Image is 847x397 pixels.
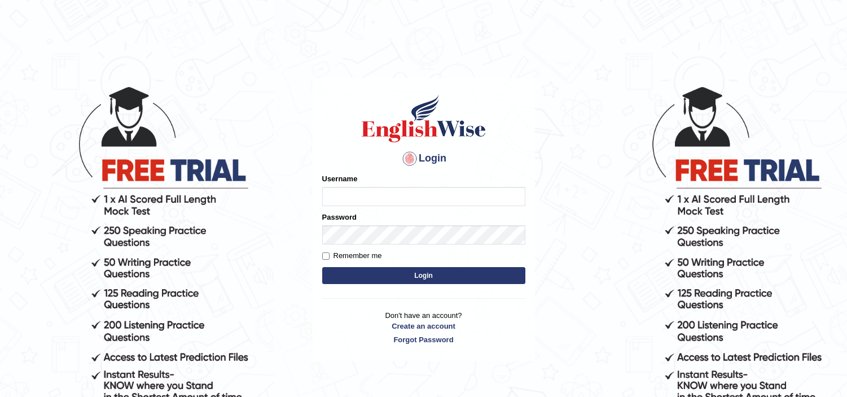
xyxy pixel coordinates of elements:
[322,252,330,260] input: Remember me
[322,321,525,331] a: Create an account
[322,310,525,345] p: Don't have an account?
[322,150,525,168] h4: Login
[322,173,358,184] label: Username
[322,212,357,223] label: Password
[322,334,525,345] a: Forgot Password
[359,93,488,144] img: Logo of English Wise sign in for intelligent practice with AI
[322,267,525,284] button: Login
[322,250,382,261] label: Remember me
